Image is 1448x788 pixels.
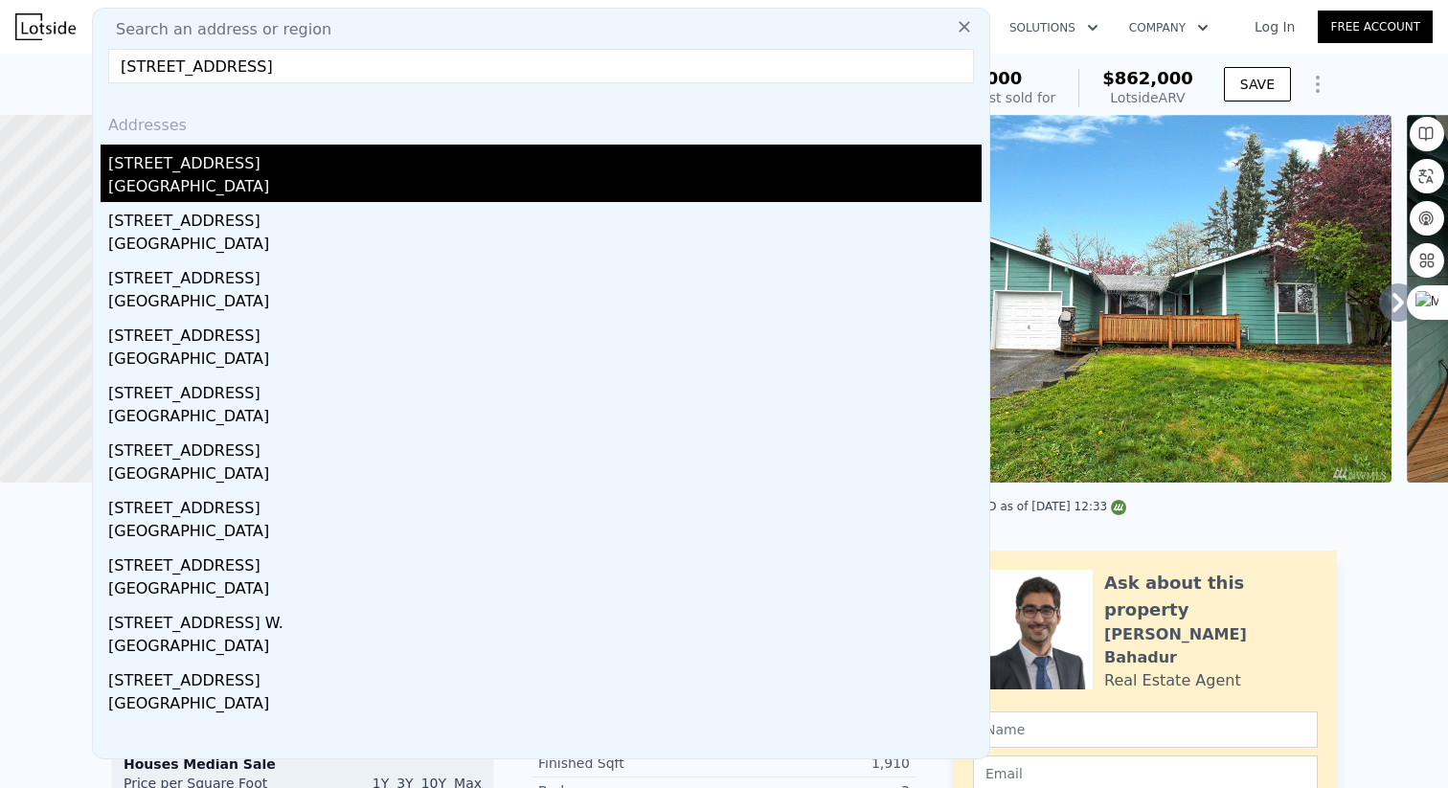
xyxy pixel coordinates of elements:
button: SAVE [1224,67,1291,101]
div: [GEOGRAPHIC_DATA] [108,348,982,374]
div: [GEOGRAPHIC_DATA] [108,290,982,317]
span: Search an address or region [101,18,331,41]
div: [STREET_ADDRESS] [108,259,982,290]
button: Solutions [994,11,1114,45]
div: [STREET_ADDRESS] [108,202,982,233]
div: Houses Median Sale [124,754,482,774]
img: Lotside [15,13,76,40]
div: [GEOGRAPHIC_DATA] [108,462,982,489]
a: Log In [1232,17,1318,36]
input: Name [973,711,1318,748]
div: Lotside ARV [1102,88,1193,107]
a: Free Account [1318,11,1433,43]
span: $862,000 [1102,68,1193,88]
div: [GEOGRAPHIC_DATA] [108,520,982,547]
div: [STREET_ADDRESS] [108,432,982,462]
div: [STREET_ADDRESS] [108,547,982,577]
div: [STREET_ADDRESS] [108,662,982,692]
div: [STREET_ADDRESS] [108,145,982,175]
input: Enter an address, city, region, neighborhood or zip code [108,49,974,83]
button: Show Options [1299,65,1337,103]
div: [GEOGRAPHIC_DATA] [108,635,982,662]
div: Addresses [101,99,982,145]
button: Company [1114,11,1224,45]
div: Finished Sqft [538,754,724,773]
div: [STREET_ADDRESS] [108,489,982,520]
div: [GEOGRAPHIC_DATA] [108,233,982,259]
div: Ask about this property [1104,570,1318,623]
div: [STREET_ADDRESS] [108,317,982,348]
div: 1,910 [724,754,910,773]
div: [GEOGRAPHIC_DATA] [108,692,982,719]
img: NWMLS Logo [1111,500,1126,515]
div: [PERSON_NAME] Bahadur [1104,623,1318,669]
div: [GEOGRAPHIC_DATA] [108,577,982,604]
div: [GEOGRAPHIC_DATA] [108,175,982,202]
div: [STREET_ADDRESS] [108,374,982,405]
img: Sale: 126796031 Parcel: 103809660 [876,115,1391,483]
div: Real Estate Agent [1104,669,1241,692]
div: [GEOGRAPHIC_DATA] [108,405,982,432]
div: [STREET_ADDRESS] W. [108,604,982,635]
